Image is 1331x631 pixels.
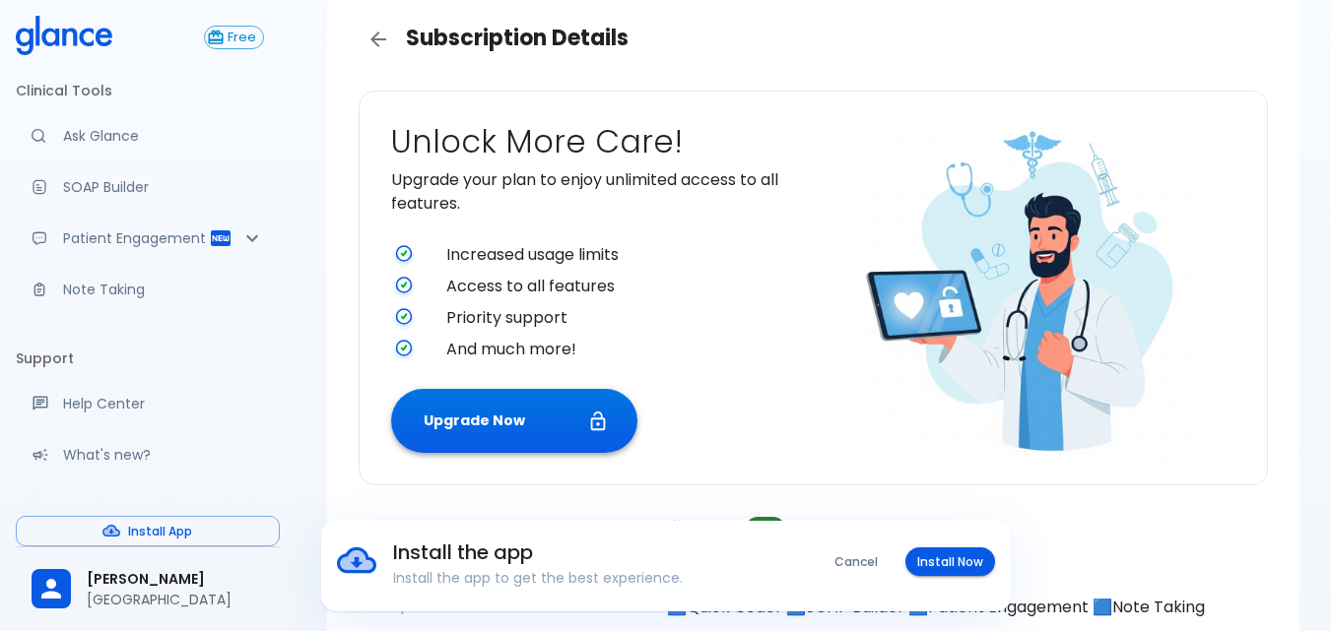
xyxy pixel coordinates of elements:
[359,517,651,536] p: Current Plan
[446,306,806,330] span: Priority support
[446,338,806,361] span: And much more!
[905,547,995,576] button: Install Now
[393,536,770,568] h6: Install the app
[16,114,280,158] a: Moramiz: Find ICD10AM codes instantly
[16,516,280,546] button: Install App
[63,394,264,413] p: Help Center
[446,243,806,267] span: Increased usage limits
[823,547,890,576] button: Cancel
[446,275,806,298] span: Access to all features
[16,433,280,476] div: Recent updates and feature releases
[393,568,770,588] p: Install the app to get the best experience.
[63,126,264,146] p: Ask Glance
[16,382,280,425] a: Get help from our support team
[204,26,280,49] a: Click to view or change your subscription
[87,569,264,590] span: [PERSON_NAME]
[359,20,1268,59] h3: Subscription Details
[221,31,263,45] span: Free
[391,123,806,160] h2: Unlock More Care!
[359,20,398,59] a: Back
[16,268,280,311] a: Advanced note-taking
[63,228,209,248] p: Patient Engagement
[63,280,264,299] p: Note Taking
[667,517,730,540] p: Free
[391,389,637,453] button: Upgrade Now
[16,335,280,382] li: Support
[16,165,280,209] a: Docugen: Compose a clinical documentation in seconds
[63,445,264,465] p: What's new?
[204,26,264,49] button: Free
[16,67,280,114] li: Clinical Tools
[16,555,280,623] div: [PERSON_NAME][GEOGRAPHIC_DATA]
[63,177,264,197] p: SOAP Builder
[391,168,806,216] p: Upgrade your plan to enjoy unlimited access to all features.
[842,99,1215,472] img: doctor-unlocking-care
[87,590,264,609] p: [GEOGRAPHIC_DATA]
[16,217,280,260] div: Patient Reports & Referrals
